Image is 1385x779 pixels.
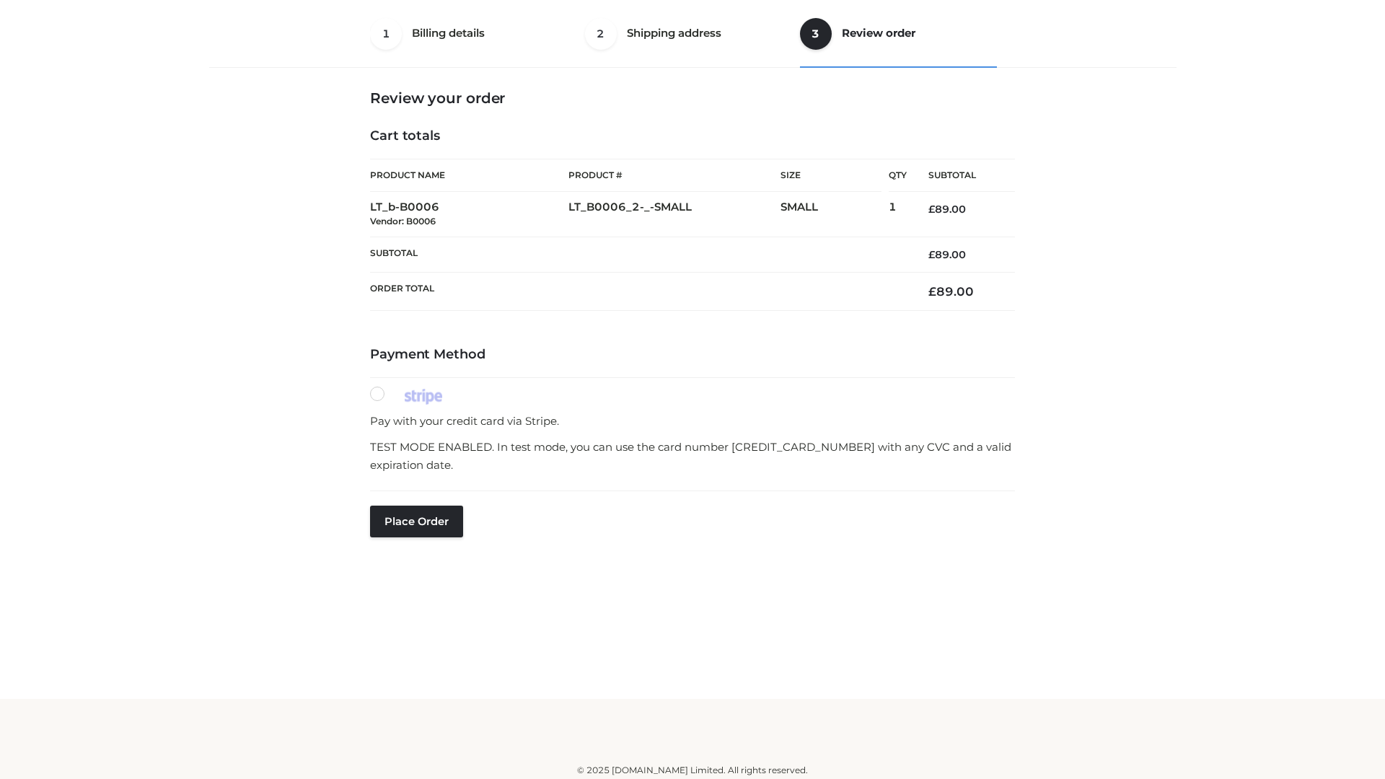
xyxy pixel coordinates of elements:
[568,159,781,192] th: Product #
[928,284,936,299] span: £
[370,273,907,311] th: Order Total
[370,216,436,226] small: Vendor: B0006
[370,128,1015,144] h4: Cart totals
[370,438,1015,475] p: TEST MODE ENABLED. In test mode, you can use the card number [CREDIT_CARD_NUMBER] with any CVC an...
[214,763,1171,778] div: © 2025 [DOMAIN_NAME] Limited. All rights reserved.
[370,237,907,272] th: Subtotal
[889,159,907,192] th: Qty
[370,506,463,537] button: Place order
[370,89,1015,107] h3: Review your order
[781,192,889,237] td: SMALL
[370,412,1015,431] p: Pay with your credit card via Stripe.
[781,159,881,192] th: Size
[370,192,568,237] td: LT_b-B0006
[907,159,1015,192] th: Subtotal
[928,248,966,261] bdi: 89.00
[370,347,1015,363] h4: Payment Method
[928,203,966,216] bdi: 89.00
[568,192,781,237] td: LT_B0006_2-_-SMALL
[370,159,568,192] th: Product Name
[928,203,935,216] span: £
[928,284,974,299] bdi: 89.00
[928,248,935,261] span: £
[889,192,907,237] td: 1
